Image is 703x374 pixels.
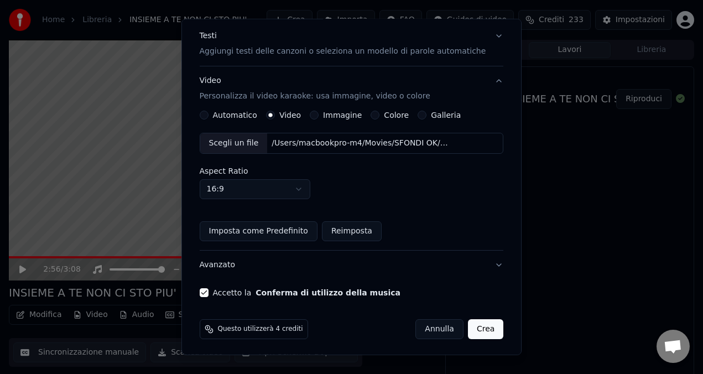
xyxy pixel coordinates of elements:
button: Avanzato [200,251,504,279]
label: Immagine [323,111,362,119]
div: Testi [200,30,217,41]
button: Imposta come Predefinito [200,221,317,241]
button: TestiAggiungi testi delle canzoni o seleziona un modello di parole automatiche [200,22,504,66]
button: Crea [468,319,503,339]
label: Accetto la [213,289,400,297]
button: VideoPersonalizza il video karaoke: usa immagine, video o colore [200,66,504,111]
label: Colore [384,111,409,119]
button: Reimposta [322,221,382,241]
label: Automatico [213,111,257,119]
div: Video [200,75,430,102]
button: Accetto la [256,289,400,297]
label: Aspect Ratio [200,167,504,175]
div: VideoPersonalizza il video karaoke: usa immagine, video o colore [200,111,504,250]
button: Annulla [415,319,464,339]
div: /Users/macbookpro-m4/Movies/SFONDI OK/SFONDO CENA GENERICO.mp4 [267,138,455,149]
label: Galleria [431,111,461,119]
p: Personalizza il video karaoke: usa immagine, video o colore [200,91,430,102]
p: Aggiungi testi delle canzoni o seleziona un modello di parole automatiche [200,46,486,57]
label: Video [279,111,301,119]
span: Questo utilizzerà 4 crediti [218,325,303,334]
div: Scegli un file [200,133,268,153]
